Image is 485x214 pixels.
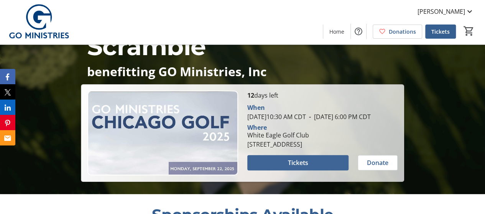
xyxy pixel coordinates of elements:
[247,124,267,131] div: Where
[5,3,73,41] img: GO Ministries, Inc's Logo
[418,7,465,16] span: [PERSON_NAME]
[425,25,456,39] a: Tickets
[373,25,422,39] a: Donations
[431,28,450,36] span: Tickets
[247,140,309,149] div: [STREET_ADDRESS]
[367,158,388,167] span: Donate
[247,91,254,100] span: 12
[288,158,308,167] span: Tickets
[462,24,476,38] button: Cart
[351,24,366,39] button: Help
[247,131,309,140] div: White Eagle Golf Club
[306,113,314,121] span: -
[358,155,398,170] button: Donate
[329,28,344,36] span: Home
[87,91,238,175] img: Campaign CTA Media Photo
[247,103,265,112] div: When
[87,65,398,78] p: benefitting GO Ministries, Inc
[247,155,349,170] button: Tickets
[411,5,480,18] button: [PERSON_NAME]
[389,28,416,36] span: Donations
[323,25,350,39] a: Home
[247,91,398,100] p: days left
[306,113,371,121] span: [DATE] 6:00 PM CDT
[247,113,306,121] span: [DATE] 10:30 AM CDT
